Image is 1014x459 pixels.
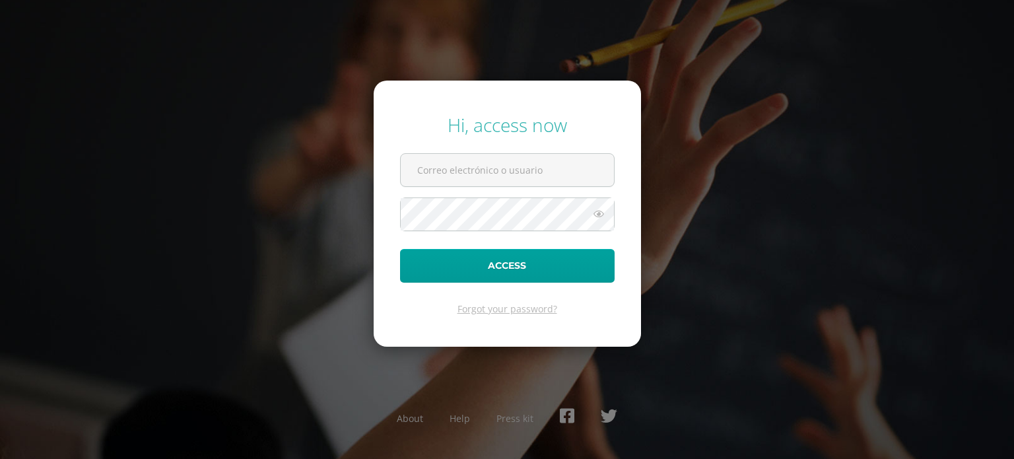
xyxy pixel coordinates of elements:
a: Press kit [496,412,533,425]
a: Forgot your password? [457,302,557,315]
div: Hi, access now [400,112,615,137]
a: Help [450,412,470,425]
a: About [397,412,423,425]
input: Correo electrónico o usuario [401,154,614,186]
button: Access [400,249,615,283]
